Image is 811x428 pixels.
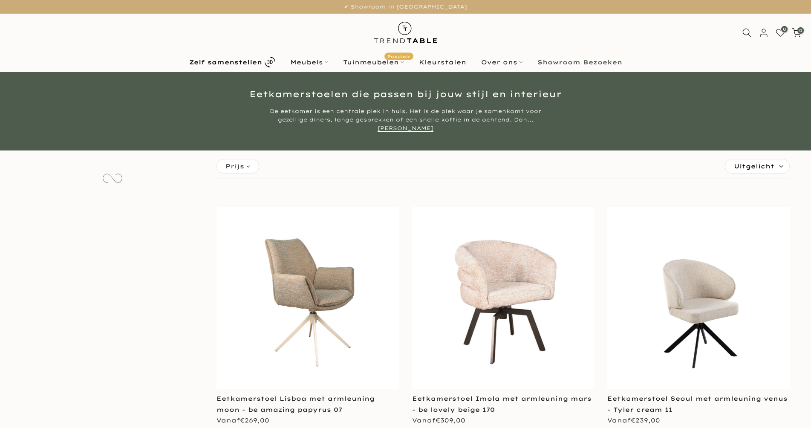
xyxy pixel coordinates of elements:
[776,28,785,38] a: 0
[412,416,465,424] span: Vanaf
[725,159,789,173] label: Sorteren:Uitgelicht
[283,57,335,67] a: Meubels
[797,27,804,34] span: 0
[240,416,269,424] span: €269,00
[537,59,622,65] b: Showroom Bezoeken
[225,162,244,171] span: Prijs
[368,14,443,52] img: trend-table
[436,416,465,424] span: €309,00
[473,57,530,67] a: Over ons
[607,395,788,413] a: Eetkamerstoel Seoul met armleuning venus - Tyler cream 11
[530,57,629,67] a: Showroom Bezoeken
[246,107,566,133] div: De eetkamer is een centrale plek in huis. Het is de plek waar je samenkomt voor gezellige diners,...
[156,90,655,98] h1: Eetkamerstoelen die passen bij jouw stijl en interieur
[734,159,774,173] span: Uitgelicht
[216,395,375,413] a: Eetkamerstoel Lisboa met armleuning moon - be amazing papyrus 07
[216,416,269,424] span: Vanaf
[631,416,660,424] span: €239,00
[607,416,660,424] span: Vanaf
[384,52,413,60] span: Populair
[189,59,262,65] b: Zelf samenstellen
[412,395,592,413] a: Eetkamerstoel Imola met armleuning mars - be lovely beige 170
[781,26,788,32] span: 0
[411,57,473,67] a: Kleurstalen
[335,57,411,67] a: TuinmeubelenPopulair
[378,125,433,132] a: [PERSON_NAME]
[11,2,800,12] p: ✔ Showroom in [GEOGRAPHIC_DATA]
[182,55,283,69] a: Zelf samenstellen
[792,28,801,38] a: 0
